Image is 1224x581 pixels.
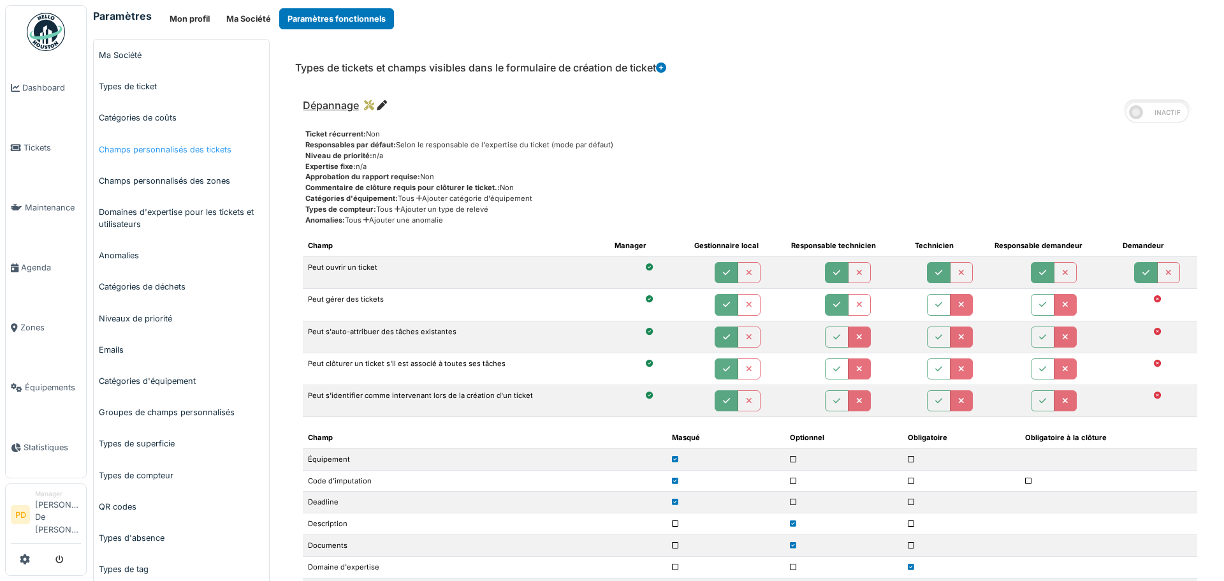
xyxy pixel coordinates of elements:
span: Commentaire de clôture requis pour clôturer le ticket.: [305,183,500,192]
a: Domaines d'expertise pour les tickets et utilisateurs [94,196,269,240]
button: Mon profil [161,8,218,29]
span: Approbation du rapport requise: [305,172,420,181]
a: Ajouter catégorie d'équipement [414,194,532,203]
td: Peut ouvrir un ticket [303,257,609,289]
span: Responsables par défaut: [305,140,396,149]
a: Types d'absence [94,522,269,554]
a: Dashboard [6,58,86,118]
h6: Paramètres [93,10,152,22]
span: Niveau de priorité: [305,151,372,160]
div: Manager [35,489,81,499]
th: Optionnel [785,427,903,448]
a: QR codes [94,491,269,522]
a: Tickets [6,118,86,178]
th: Manager [609,235,689,256]
a: Anomalies [94,240,269,271]
th: Obligatoire [903,427,1021,448]
a: Champs personnalisés des zones [94,165,269,196]
td: Domaine d'expertise [303,556,666,578]
span: Zones [20,321,81,334]
a: Catégories d'équipement [94,365,269,397]
span: Expertise fixe: [305,162,356,171]
span: Types de compteur: [305,205,376,214]
a: Catégories de déchets [94,271,269,302]
span: Maintenance [25,202,81,214]
span: Statistiques [24,441,81,453]
a: Catégories de coûts [94,102,269,133]
a: Équipements [6,358,86,418]
th: Masqué [667,427,785,448]
a: Maintenance [6,178,86,238]
a: Niveaux de priorité [94,303,269,334]
span: Dépannage [303,99,359,112]
span: Tickets [24,142,81,154]
td: Documents [303,535,666,557]
td: Code d'imputation [303,470,666,492]
td: Peut s'identifier comme intervenant lors de la création d'un ticket [303,385,609,416]
th: Obligatoire à la clôture [1020,427,1197,448]
button: Ma Société [218,8,279,29]
td: Peut clôturer un ticket s'il est associé à toutes ses tâches [303,353,609,385]
span: Dashboard [22,82,81,94]
div: Tous [305,204,1197,215]
a: Types de ticket [94,71,269,102]
a: Ajouter un type de relevé [393,205,488,214]
td: Équipement [303,448,666,470]
a: Zones [6,298,86,358]
a: Agenda [6,238,86,298]
a: Groupes de champs personnalisés [94,397,269,428]
div: Non [305,129,1197,140]
td: Peut s'auto-attribuer des tâches existantes [303,321,609,353]
a: Statistiques [6,418,86,478]
td: Deadline [303,492,666,513]
span: Ticket récurrent: [305,129,366,138]
th: Demandeur [1118,235,1197,256]
li: PD [11,505,30,524]
td: Peut gérer des tickets [303,289,609,321]
div: Tous [305,215,1197,226]
img: Badge_color-CXgf-gQk.svg [27,13,65,51]
th: Champ [303,235,609,256]
a: Types de superficie [94,428,269,459]
div: Non [305,172,1197,182]
span: Catégories d'équipement: [305,194,398,203]
div: Tous [305,193,1197,204]
span: Anomalies: [305,216,345,224]
td: Description [303,513,666,535]
th: Responsable technicien [786,235,910,256]
a: Ma Société [94,40,269,71]
a: Champs personnalisés des tickets [94,134,269,165]
button: Paramètres fonctionnels [279,8,394,29]
div: Selon le responsable de l'expertise du ticket (mode par défaut) [305,140,1197,151]
h6: Types de tickets et champs visibles dans le formulaire de création de ticket [295,62,666,74]
span: Agenda [21,261,81,274]
a: Types de compteur [94,460,269,491]
div: n/a [305,161,1197,172]
a: PD Manager[PERSON_NAME] De [PERSON_NAME] [11,489,81,544]
div: n/a [305,151,1197,161]
a: Ajouter une anomalie [361,216,443,224]
li: [PERSON_NAME] De [PERSON_NAME] [35,489,81,541]
th: Champ [303,427,666,448]
span: Équipements [25,381,81,393]
th: Technicien [910,235,989,256]
a: Emails [94,334,269,365]
div: Non [305,182,1197,193]
th: Responsable demandeur [989,235,1118,256]
th: Gestionnaire local [689,235,786,256]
